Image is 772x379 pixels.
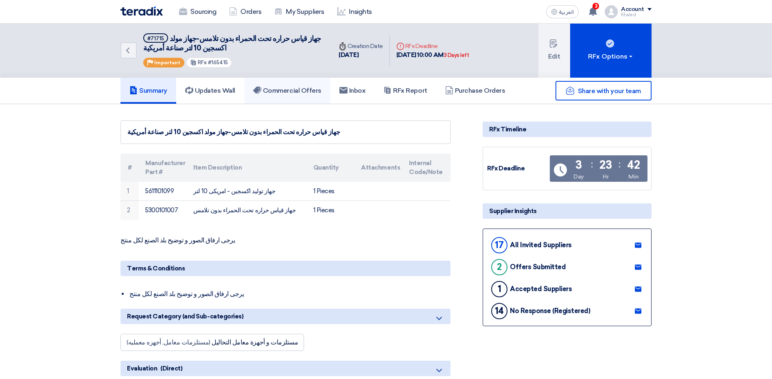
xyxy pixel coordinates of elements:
[383,87,427,95] h5: RFx Report
[147,36,164,41] div: #71715
[445,87,505,95] h5: Purchase Orders
[591,157,593,172] div: :
[129,87,167,95] h5: Summary
[120,7,163,16] img: Teradix logo
[185,87,235,95] h5: Updates Wall
[339,42,383,50] div: Creation Date
[605,5,618,18] img: profile_test.png
[268,3,330,21] a: My Suppliers
[339,50,383,60] div: [DATE]
[573,172,584,181] div: Day
[570,24,652,78] button: RFx Options
[396,42,469,50] div: RFx Deadline
[139,182,187,201] td: 5611101099
[129,286,451,302] li: يرجى ارفاق الصور و توضيح بلد الصنع لكل منتج
[339,87,366,95] h5: Inbox
[374,78,436,104] a: RFx Report
[491,259,507,275] div: 2
[127,364,157,373] span: Evaluation
[307,201,355,220] td: 1 Pieces
[173,3,223,21] a: Sourcing
[120,182,139,201] td: 1
[510,263,566,271] div: Offers Submitted
[127,127,444,137] div: جهاز قياس حراره تحت الحمراء بدون تلامس-جهاز مولد اكسجين 10 لتر صناعة أمريكية
[627,159,640,171] div: 42
[120,154,139,182] th: #
[253,87,321,95] h5: Commercial Offers
[628,172,639,181] div: Min
[127,338,210,346] span: (مستلزمات معامل, أجهزه معمليه)
[510,307,590,315] div: No Response (Registered)
[331,3,378,21] a: Insights
[139,154,187,182] th: Manufacturer Part #
[402,154,451,182] th: Internal Code/Note
[578,87,641,95] span: Share with your team
[588,52,634,61] div: RFx Options
[160,364,182,373] span: (Direct)
[510,285,572,293] div: Accepted Suppliers
[599,159,612,171] div: 23
[491,303,507,319] div: 14
[120,78,176,104] a: Summary
[510,241,572,249] div: All Invited Suppliers
[619,157,621,172] div: :
[244,78,330,104] a: Commercial Offers
[187,154,306,182] th: Item Description
[127,312,243,321] span: Request Category (and Sub-categories)
[187,201,306,220] td: جهاز قياس حراره تحت الحمراء بدون تلامس
[187,182,306,201] td: جهاز توليد اكسجين - امريكى 10 لتر
[120,201,139,220] td: 2
[621,6,644,13] div: Account
[546,5,579,18] button: العربية
[198,59,207,65] span: RFx
[436,78,514,104] a: Purchase Orders
[593,3,599,9] span: 3
[307,154,355,182] th: Quantity
[559,9,574,15] span: العربية
[621,13,652,17] div: Khaled
[127,264,185,273] span: Terms & Conditions
[483,203,652,219] div: Supplier Insights
[491,281,507,297] div: 1
[143,34,321,52] span: جهاز قياس حراره تحت الحمراء بدون تلامس-جهاز مولد اكسجين 10 لتر صناعة أمريكية
[143,33,322,53] h5: جهاز قياس حراره تحت الحمراء بدون تلامس-جهاز مولد اكسجين 10 لتر صناعة أمريكية
[487,164,548,173] div: RFx Deadline
[444,51,469,59] div: 3 Days left
[120,236,451,244] p: يرجى ارفاق الصور و توضيح بلد الصنع لكل منتج
[396,50,469,60] div: [DATE] 10:00 AM
[154,60,180,65] span: Important
[483,122,652,137] div: RFx Timeline
[575,159,582,171] div: 3
[538,24,570,78] button: Edit
[139,201,187,220] td: 5300101007
[330,78,375,104] a: Inbox
[354,154,402,182] th: Attachments
[307,182,355,201] td: 1 Pieces
[176,78,244,104] a: Updates Wall
[223,3,268,21] a: Orders
[208,59,228,65] span: #165415
[603,172,608,181] div: Hr
[491,237,507,253] div: 17
[212,338,298,346] span: مستلزمات و أجهزة معامل التحاليل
